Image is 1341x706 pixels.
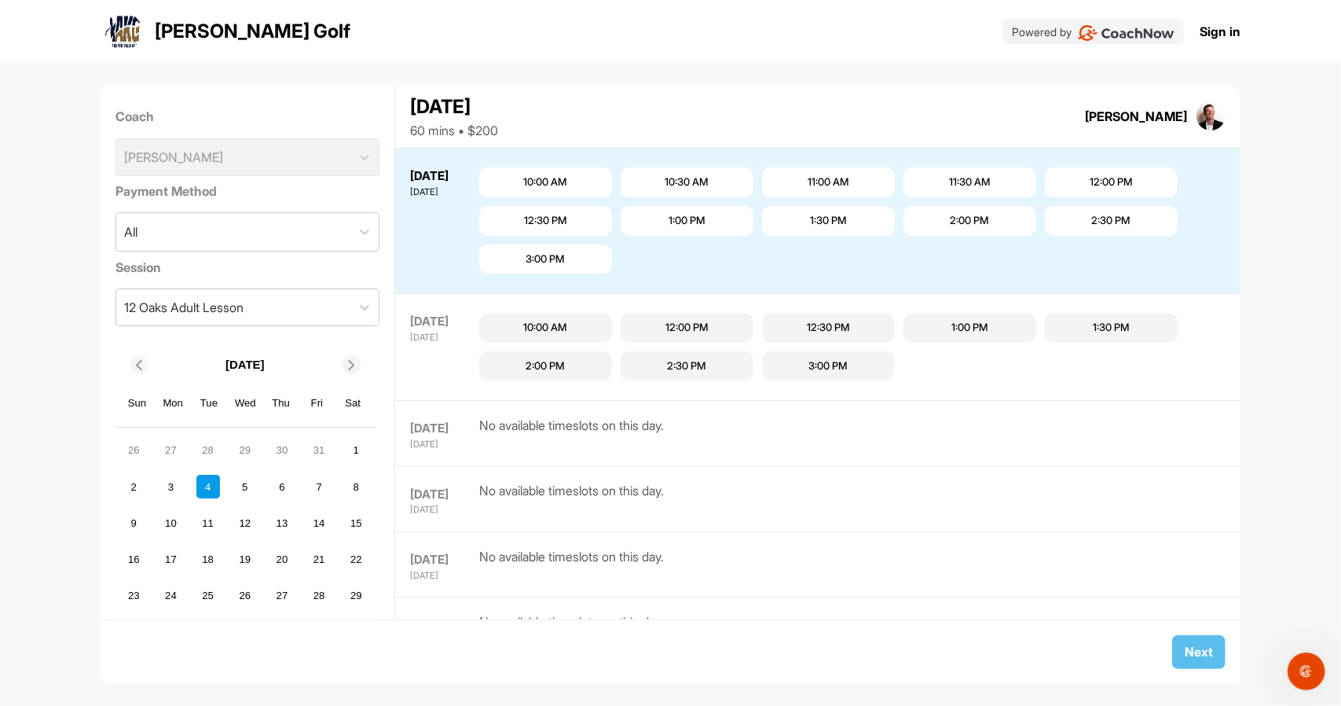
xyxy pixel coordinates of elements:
[115,182,380,200] label: Payment Method
[479,612,664,648] div: No available timeslots on this day.
[270,512,294,535] div: Choose Thursday, November 13th, 2025
[271,393,291,414] div: Thu
[343,393,363,414] div: Sat
[233,512,257,535] div: Choose Wednesday, November 12th, 2025
[1172,635,1226,669] button: Next
[949,175,991,190] div: 11:30 AM
[479,416,664,451] div: No available timeslots on this day.
[270,475,294,498] div: Choose Thursday, November 6th, 2025
[1196,101,1226,131] img: square_33d1b9b665a970990590299d55b62fd8.jpg
[1091,213,1130,229] div: 2:30 PM
[344,512,368,535] div: Choose Saturday, November 15th, 2025
[810,213,847,229] div: 1:30 PM
[120,437,370,646] div: month 2025-11
[159,584,182,608] div: Choose Monday, November 24th, 2025
[307,548,331,572] div: Choose Friday, November 21st, 2025
[410,186,475,199] div: [DATE]
[669,213,705,229] div: 1:00 PM
[225,356,265,374] p: [DATE]
[807,320,850,336] div: 12:30 PM
[155,17,350,46] p: [PERSON_NAME] Golf
[523,320,567,336] div: 10:00 AM
[159,548,182,572] div: Choose Monday, November 17th, 2025
[526,359,565,374] div: 2:00 PM
[526,252,565,267] div: 3:00 PM
[410,93,498,121] div: [DATE]
[1090,175,1133,190] div: 12:00 PM
[808,359,848,374] div: 3:00 PM
[124,298,244,317] div: 12 Oaks Adult Lesson
[124,222,137,241] div: All
[196,439,220,462] div: Choose Tuesday, October 28th, 2025
[307,475,331,498] div: Choose Friday, November 7th, 2025
[1200,22,1240,41] a: Sign in
[524,213,567,229] div: 12:30 PM
[307,439,331,462] div: Choose Friday, October 31st, 2025
[122,512,145,535] div: Choose Sunday, November 9th, 2025
[196,584,220,608] div: Choose Tuesday, November 25th, 2025
[344,475,368,498] div: Choose Saturday, November 8th, 2025
[196,475,220,498] div: Choose Tuesday, November 4th, 2025
[104,13,142,50] img: logo
[410,121,498,140] div: 60 mins • $200
[410,617,475,635] div: [DATE]
[1078,25,1174,41] img: CoachNow
[410,420,475,438] div: [DATE]
[115,258,380,277] label: Session
[950,213,989,229] div: 2:00 PM
[1012,24,1072,40] p: Powered by
[270,548,294,572] div: Choose Thursday, November 20th, 2025
[233,584,257,608] div: Choose Wednesday, November 26th, 2025
[122,475,145,498] div: Choose Sunday, November 2nd, 2025
[270,439,294,462] div: Choose Thursday, October 30th, 2025
[159,439,182,462] div: Choose Monday, October 27th, 2025
[410,438,475,451] div: [DATE]
[1185,644,1213,660] span: Next
[115,107,380,126] label: Coach
[307,584,331,608] div: Choose Friday, November 28th, 2025
[270,584,294,608] div: Choose Thursday, November 27th, 2025
[233,475,257,498] div: Choose Wednesday, November 5th, 2025
[410,551,475,569] div: [DATE]
[163,393,183,414] div: Mon
[479,547,664,583] div: No available timeslots on this day.
[233,439,257,462] div: Choose Wednesday, October 29th, 2025
[410,503,475,517] div: [DATE]
[199,393,219,414] div: Tue
[1288,653,1325,690] iframe: Intercom live chat
[196,548,220,572] div: Choose Tuesday, November 18th, 2025
[523,175,567,190] div: 10:00 AM
[410,167,475,186] div: [DATE]
[479,481,664,517] div: No available timeslots on this day.
[410,331,475,344] div: [DATE]
[122,584,145,608] div: Choose Sunday, November 23rd, 2025
[665,175,709,190] div: 10:30 AM
[159,475,182,498] div: Choose Monday, November 3rd, 2025
[122,439,145,462] div: Choose Sunday, October 26th, 2025
[951,320,988,336] div: 1:00 PM
[127,393,148,414] div: Sun
[159,512,182,535] div: Choose Monday, November 10th, 2025
[233,548,257,572] div: Choose Wednesday, November 19th, 2025
[808,175,849,190] div: 11:00 AM
[344,584,368,608] div: Choose Saturday, November 29th, 2025
[235,393,255,414] div: Wed
[410,313,475,331] div: [DATE]
[1085,107,1187,126] div: [PERSON_NAME]
[307,393,328,414] div: Fri
[1093,320,1130,336] div: 1:30 PM
[122,548,145,572] div: Choose Sunday, November 16th, 2025
[344,548,368,572] div: Choose Saturday, November 22nd, 2025
[667,359,706,374] div: 2:30 PM
[410,486,475,504] div: [DATE]
[307,512,331,535] div: Choose Friday, November 14th, 2025
[410,569,475,583] div: [DATE]
[344,439,368,462] div: Choose Saturday, November 1st, 2025
[665,320,709,336] div: 12:00 PM
[196,512,220,535] div: Choose Tuesday, November 11th, 2025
